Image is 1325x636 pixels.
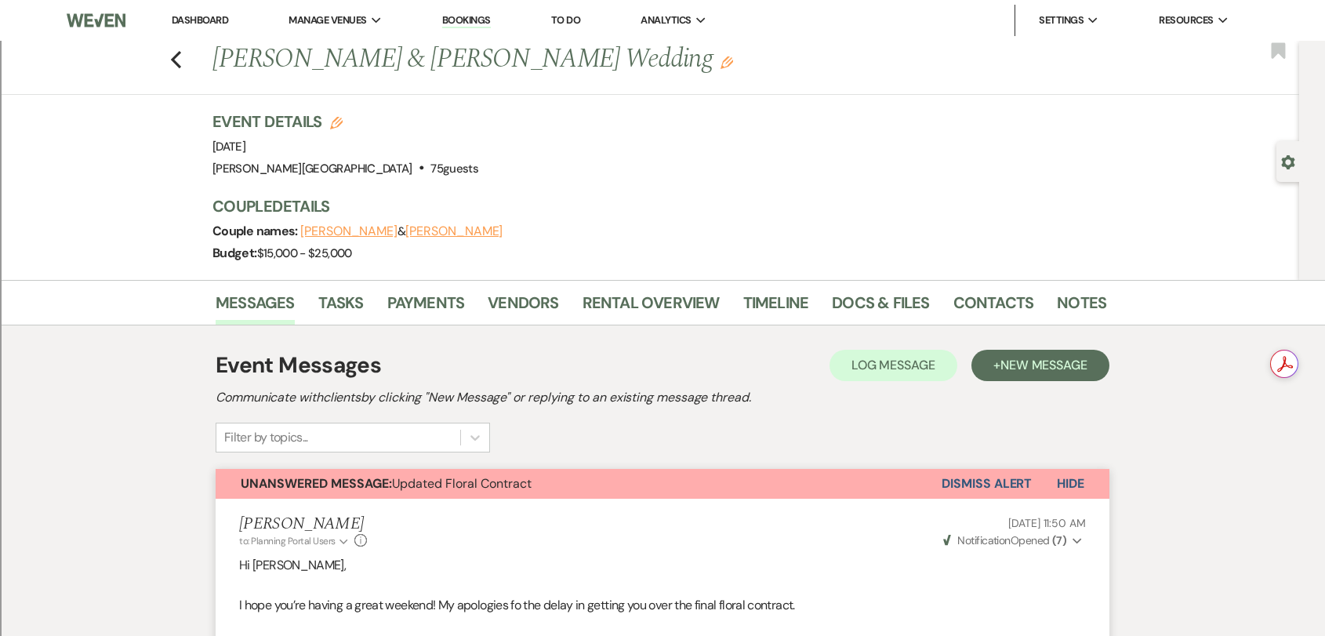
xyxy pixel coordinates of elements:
[1039,13,1084,28] span: Settings
[289,13,366,28] span: Manage Venues
[641,13,691,28] span: Analytics
[551,13,580,27] a: To Do
[67,4,126,37] img: Weven Logo
[442,13,491,28] a: Bookings
[1159,13,1213,28] span: Resources
[172,13,228,27] a: Dashboard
